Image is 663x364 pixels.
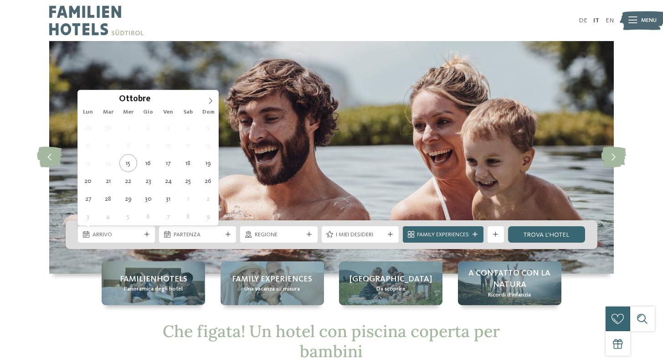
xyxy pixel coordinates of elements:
span: Ottobre 12, 2025 [199,136,217,154]
span: Ottobre 2, 2025 [139,119,157,136]
a: Cercate un hotel con piscina coperta per bambini in Alto Adige? A contatto con la natura Ricordi ... [458,261,561,305]
span: A contatto con la natura [466,268,553,291]
span: Ottobre 30, 2025 [139,190,157,208]
span: Da scoprire [376,285,406,293]
span: Ven [158,109,178,115]
span: Novembre 4, 2025 [99,208,117,225]
span: Ottobre 5, 2025 [199,119,217,136]
span: Menu [641,16,657,25]
span: Ottobre 10, 2025 [159,136,177,154]
span: Ottobre 31, 2025 [159,190,177,208]
span: Ottobre 4, 2025 [179,119,197,136]
span: Ottobre 9, 2025 [139,136,157,154]
span: Sab [178,109,198,115]
span: Settembre 29, 2025 [79,119,97,136]
span: Ottobre 18, 2025 [179,154,197,172]
span: Regione [255,231,303,239]
span: Ottobre 23, 2025 [139,172,157,190]
a: trova l’hotel [508,226,585,243]
span: Family experiences [232,274,312,285]
span: [GEOGRAPHIC_DATA] [349,274,432,285]
span: Mar [98,109,118,115]
span: Novembre 7, 2025 [159,208,177,225]
span: Che figata! Un hotel con piscina coperta per bambini [163,321,500,361]
a: Cercate un hotel con piscina coperta per bambini in Alto Adige? [GEOGRAPHIC_DATA] Da scoprire [339,261,442,305]
span: Novembre 1, 2025 [179,190,197,208]
span: Ottobre 25, 2025 [179,172,197,190]
span: Lun [78,109,98,115]
span: Ottobre 13, 2025 [79,154,97,172]
span: Ottobre 27, 2025 [79,190,97,208]
input: Year [150,94,180,104]
span: Settembre 30, 2025 [99,119,117,136]
a: Cercate un hotel con piscina coperta per bambini in Alto Adige? Family experiences Una vacanza su... [221,261,324,305]
span: Partenza [174,231,222,239]
span: Ottobre 8, 2025 [119,136,137,154]
span: Ottobre 22, 2025 [119,172,137,190]
span: Dom [198,109,218,115]
span: Novembre 5, 2025 [119,208,137,225]
span: Ottobre [119,95,150,104]
span: Familienhotels [120,274,187,285]
span: Ottobre 28, 2025 [99,190,117,208]
span: Ottobre 3, 2025 [159,119,177,136]
span: I miei desideri [336,231,384,239]
span: Una vacanza su misura [244,285,300,293]
span: Ottobre 15, 2025 [119,154,137,172]
a: DE [579,17,587,24]
img: Cercate un hotel con piscina coperta per bambini in Alto Adige? [49,41,614,274]
span: Ottobre 6, 2025 [79,136,97,154]
span: Mer [118,109,138,115]
span: Ottobre 7, 2025 [99,136,117,154]
span: Novembre 3, 2025 [79,208,97,225]
span: Novembre 2, 2025 [199,190,217,208]
span: Ottobre 16, 2025 [139,154,157,172]
span: Novembre 6, 2025 [139,208,157,225]
span: Ottobre 24, 2025 [159,172,177,190]
a: EN [606,17,614,24]
span: Novembre 9, 2025 [199,208,217,225]
span: Novembre 8, 2025 [179,208,197,225]
span: Ottobre 14, 2025 [99,154,117,172]
span: Ottobre 29, 2025 [119,190,137,208]
span: Ottobre 20, 2025 [79,172,97,190]
a: Cercate un hotel con piscina coperta per bambini in Alto Adige? Familienhotels Panoramica degli h... [102,261,205,305]
span: Ottobre 26, 2025 [199,172,217,190]
span: Family Experiences [417,231,469,239]
span: Ottobre 17, 2025 [159,154,177,172]
span: Ottobre 1, 2025 [119,119,137,136]
span: Ottobre 11, 2025 [179,136,197,154]
span: Ottobre 21, 2025 [99,172,117,190]
span: Arrivo [93,231,141,239]
a: IT [593,17,599,24]
span: Panoramica degli hotel [124,285,183,293]
span: Ottobre 19, 2025 [199,154,217,172]
span: Gio [138,109,158,115]
span: Ricordi d’infanzia [488,291,531,299]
